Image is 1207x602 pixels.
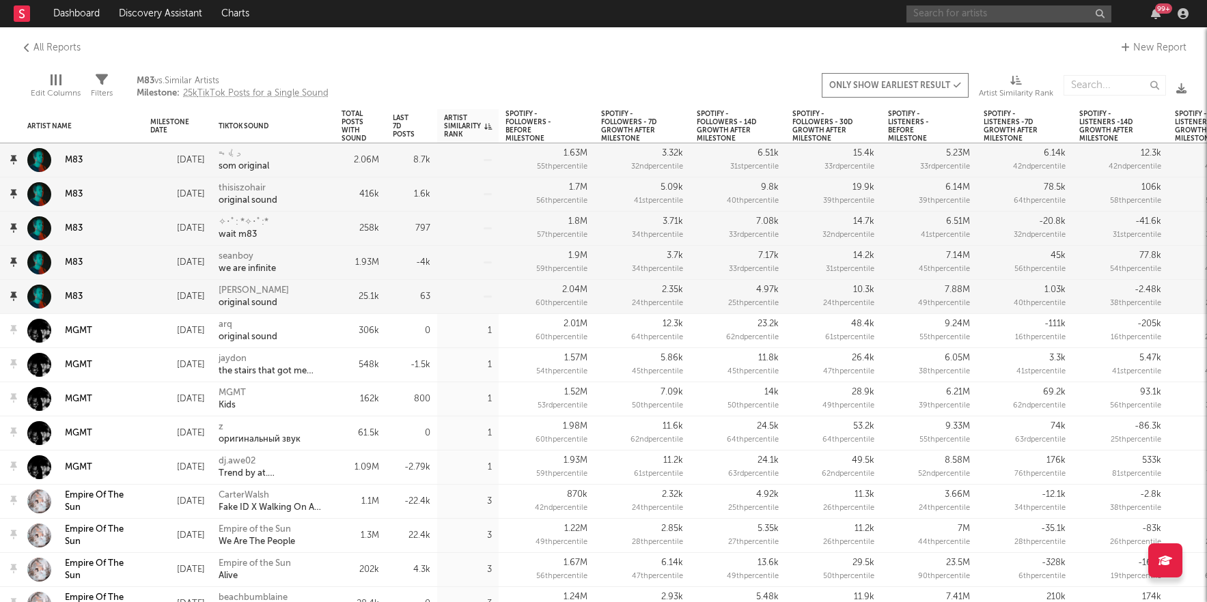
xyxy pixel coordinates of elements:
[65,393,92,405] a: MGMT
[764,386,779,399] div: 14k
[415,222,430,235] div: 797
[758,352,779,365] div: 11.8k
[219,148,269,160] div: ᯓᡣ𐭩
[1110,195,1161,208] div: 58 th percentile
[219,468,328,480] div: Trend by at. [GEOGRAPHIC_DATA][GEOGRAPHIC_DATA]
[150,220,205,237] div: [DATE]
[183,89,329,98] span: 25k TikTok Posts for a Single Sound
[150,459,205,476] div: [DATE]
[65,558,137,582] a: Empire Of The Sun
[852,181,874,195] div: 19.9k
[65,359,92,371] a: MGMT
[1044,317,1066,331] div: -111k
[984,110,1045,143] div: Spotify - Listeners -7D Growth after Milestone
[536,468,587,481] div: 59 th percentile
[632,263,683,276] div: 34 th percentile
[697,110,758,143] div: Spotify - Followers - 14D Growth after Milestone
[27,524,137,548] a: Empire Of The Sun
[1015,331,1066,345] div: 16 th percentile
[219,297,289,309] div: original sound
[853,283,874,297] div: 10.3k
[1135,215,1161,229] div: -41.6k
[979,85,1053,102] div: Artist Similarity Rank
[137,76,154,85] b: M83
[31,85,81,102] div: Edit Columns
[219,216,268,241] a: ✧･ﾟ: *✧･ﾟ:*wait m83
[488,392,492,406] div: 1
[219,148,269,173] a: ᯓᡣ𐭩som original
[632,229,683,242] div: 34 th percentile
[219,353,328,365] div: jaydon
[219,489,328,514] a: CarterWalshFake ID X Walking On A Dream [PERSON_NAME] Remix
[1044,283,1066,297] div: 1.03k
[537,160,587,174] div: 55 th percentile
[728,297,779,311] div: 25 th percentile
[219,160,269,173] div: som original
[919,399,970,413] div: 39 th percentile
[662,488,683,502] div: 2.32k
[420,290,430,304] div: 63
[27,489,137,514] a: Empire Of The Sun
[404,461,430,474] div: -2.79k
[945,352,970,365] div: 6.05M
[918,297,970,311] div: 49 th percentile
[219,319,277,343] a: arqoriginal sound
[919,433,970,447] div: 55 th percentile
[1112,468,1161,481] div: 81 st percentile
[359,358,379,372] div: 548k
[564,147,587,160] div: 1.63M
[758,317,779,331] div: 23.2k
[758,249,779,263] div: 7.17k
[538,399,587,413] div: 53 rd percentile
[663,215,683,229] div: 3.71k
[65,461,92,474] div: MGMT
[822,229,874,242] div: 32 nd percentile
[823,297,874,311] div: 24 th percentile
[31,61,81,115] div: Edit Columns
[634,468,683,481] div: 61 st percentile
[65,524,137,548] a: Empire Of The Sun
[792,110,854,143] div: Spotify - Followers - 30D Growth after Milestone
[65,223,83,235] div: M83
[150,323,205,339] div: [DATE]
[852,454,874,468] div: 49.5k
[1118,40,1187,56] a: New Report
[919,195,970,208] div: 39 th percentile
[1064,75,1166,96] input: Search...
[416,256,430,270] div: -4k
[150,493,205,510] div: [DATE]
[414,392,430,406] div: 800
[919,365,970,379] div: 38 th percentile
[1044,181,1066,195] div: 78.5k
[27,455,92,479] a: MGMT
[634,195,683,208] div: 41 st percentile
[562,283,587,297] div: 2.04M
[756,488,779,502] div: 4.92k
[488,461,492,474] div: 1
[359,324,379,338] div: 306k
[65,291,83,303] a: M83
[661,352,683,365] div: 5.86k
[219,365,328,377] div: the stairs that got me famous
[91,85,113,102] div: Filters
[219,502,328,514] div: Fake ID X Walking On A Dream [PERSON_NAME] Remix
[1014,297,1066,311] div: 40 th percentile
[65,257,83,269] a: M83
[563,420,587,433] div: 1.98M
[27,182,83,206] a: M83
[945,317,970,331] div: 9.24M
[27,285,83,309] a: M83
[663,317,683,331] div: 12.3k
[946,147,970,160] div: 5.23M
[564,352,587,365] div: 1.57M
[632,399,683,413] div: 50 th percentile
[359,188,379,201] div: 416k
[359,222,379,235] div: 258k
[945,283,970,297] div: 7.88M
[342,110,366,143] div: Total Posts with Sound
[65,325,92,337] a: MGMT
[946,215,970,229] div: 6.51M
